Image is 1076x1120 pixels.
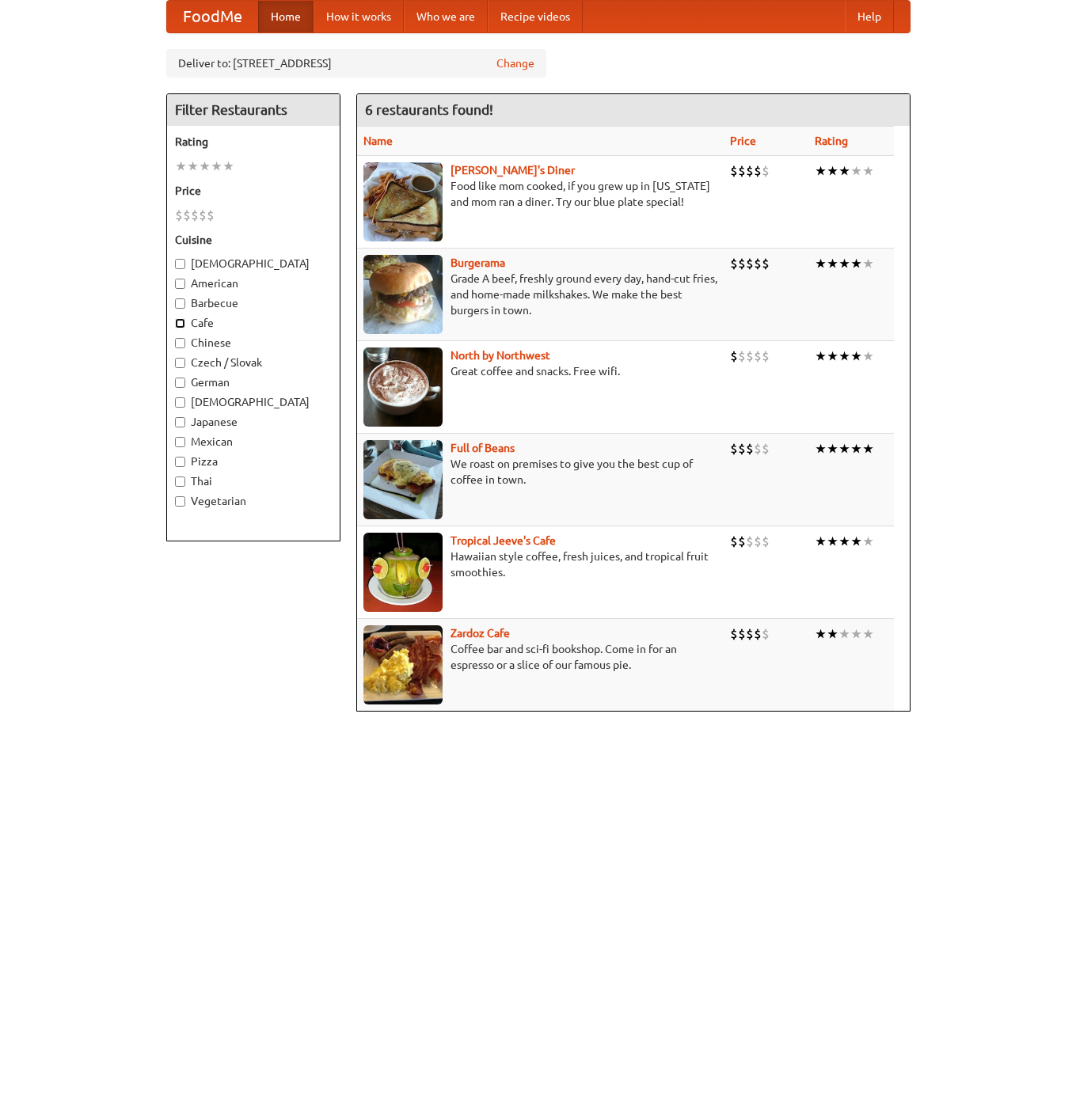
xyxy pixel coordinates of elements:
[175,417,185,427] input: Japanese
[838,162,850,180] li: ★
[175,496,185,507] input: Vegetarian
[762,255,770,272] li: $
[314,1,404,32] a: How it works
[363,363,717,379] p: Great coffee and snacks. Free wifi.
[862,625,874,643] li: ★
[754,255,762,272] li: $
[862,162,874,180] li: ★
[404,1,488,32] a: Who we are
[175,355,332,370] label: Czech / Slovak
[363,135,393,147] a: Name
[175,414,332,430] label: Japanese
[451,349,550,362] a: North by Northwest
[175,397,185,408] input: [DEMOGRAPHIC_DATA]
[762,347,770,365] li: $
[175,259,185,269] input: [DEMOGRAPHIC_DATA]
[850,347,862,365] li: ★
[850,255,862,272] li: ★
[730,440,738,457] li: $
[166,49,546,78] div: Deliver to: [STREET_ADDRESS]
[746,440,754,457] li: $
[363,255,443,334] img: burgerama.jpg
[730,255,738,272] li: $
[845,1,894,32] a: Help
[730,533,738,550] li: $
[175,275,332,291] label: American
[754,347,762,365] li: $
[746,255,754,272] li: $
[838,625,850,643] li: ★
[175,298,185,309] input: Barbecue
[451,164,575,177] a: [PERSON_NAME]'s Diner
[496,55,534,71] a: Change
[211,158,222,175] li: ★
[363,347,443,427] img: north.jpg
[815,135,848,147] a: Rating
[191,207,199,224] li: $
[175,207,183,224] li: $
[175,256,332,271] label: [DEMOGRAPHIC_DATA]
[167,1,258,32] a: FoodMe
[363,178,717,210] p: Food like mom cooked, if you grew up in [US_STATE] and mom ran a diner. Try our blue plate special!
[738,440,746,457] li: $
[815,533,827,550] li: ★
[850,533,862,550] li: ★
[815,440,827,457] li: ★
[175,315,332,331] label: Cafe
[175,158,187,175] li: ★
[363,549,717,580] p: Hawaiian style coffee, fresh juices, and tropical fruit smoothies.
[738,255,746,272] li: $
[762,625,770,643] li: $
[175,338,185,348] input: Chinese
[451,627,510,640] a: Zardoz Cafe
[762,533,770,550] li: $
[451,534,556,547] b: Tropical Jeeve's Cafe
[363,625,443,704] img: zardoz.jpg
[827,162,838,180] li: ★
[754,625,762,643] li: $
[363,271,717,318] p: Grade A beef, freshly ground every day, hand-cut fries, and home-made milkshakes. We make the bes...
[815,255,827,272] li: ★
[451,256,505,269] b: Burgerama
[862,533,874,550] li: ★
[363,533,443,612] img: jeeves.jpg
[838,533,850,550] li: ★
[746,162,754,180] li: $
[187,158,199,175] li: ★
[754,162,762,180] li: $
[175,134,332,150] h5: Rating
[827,255,838,272] li: ★
[838,347,850,365] li: ★
[222,158,234,175] li: ★
[754,440,762,457] li: $
[838,440,850,457] li: ★
[838,255,850,272] li: ★
[199,158,211,175] li: ★
[363,456,717,488] p: We roast on premises to give you the best cup of coffee in town.
[827,347,838,365] li: ★
[175,358,185,368] input: Czech / Slovak
[207,207,215,224] li: $
[815,162,827,180] li: ★
[175,454,332,469] label: Pizza
[183,207,191,224] li: $
[175,335,332,351] label: Chinese
[175,434,332,450] label: Mexican
[815,625,827,643] li: ★
[175,183,332,199] h5: Price
[746,625,754,643] li: $
[754,533,762,550] li: $
[738,162,746,180] li: $
[827,625,838,643] li: ★
[451,442,515,454] a: Full of Beans
[175,473,332,489] label: Thai
[175,493,332,509] label: Vegetarian
[199,207,207,224] li: $
[258,1,314,32] a: Home
[175,394,332,410] label: [DEMOGRAPHIC_DATA]
[730,347,738,365] li: $
[363,641,717,673] p: Coffee bar and sci-fi bookshop. Come in for an espresso or a slice of our famous pie.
